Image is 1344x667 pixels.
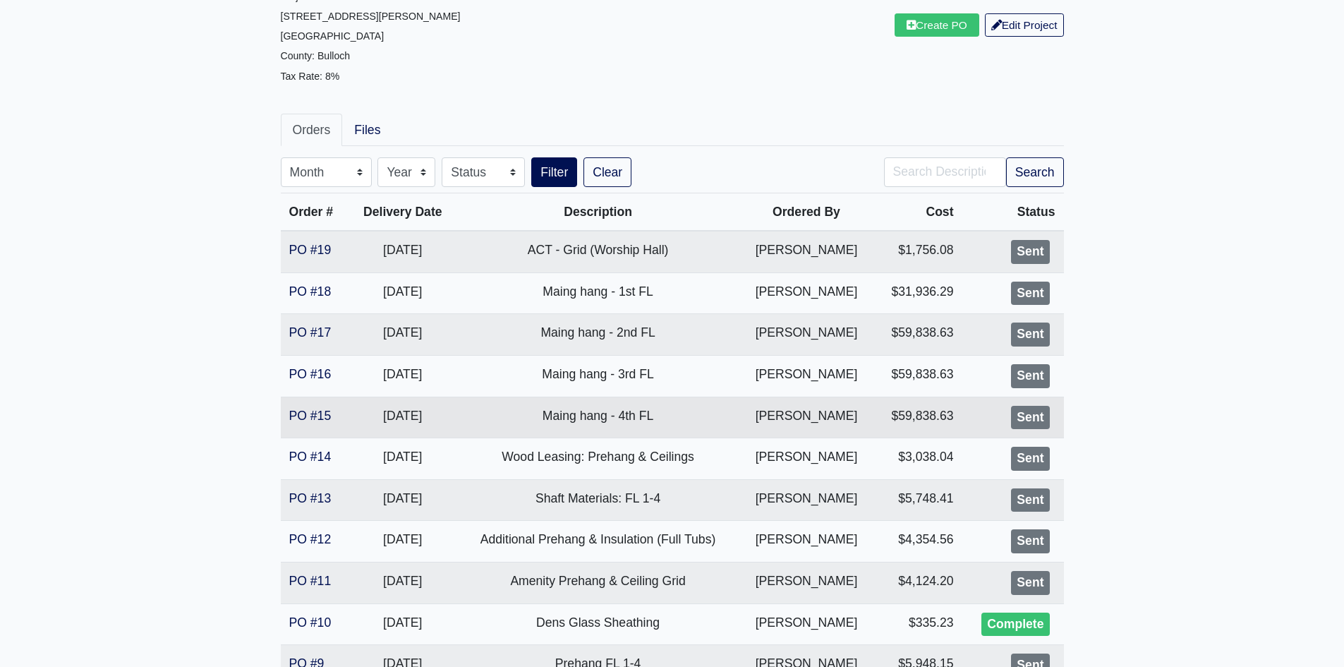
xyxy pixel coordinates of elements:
[1011,406,1049,430] div: Sent
[739,231,873,272] td: [PERSON_NAME]
[1006,157,1064,187] button: Search
[456,193,739,232] th: Description
[349,479,456,521] td: [DATE]
[739,521,873,563] td: [PERSON_NAME]
[281,50,351,61] small: County: Bulloch
[281,71,340,82] small: Tax Rate: 8%
[289,491,332,505] a: PO #13
[349,355,456,397] td: [DATE]
[583,157,631,187] a: Clear
[281,114,343,146] a: Orders
[281,11,461,22] small: [STREET_ADDRESS][PERSON_NAME]
[873,193,962,232] th: Cost
[873,438,962,480] td: $3,038.04
[289,615,332,630] a: PO #10
[456,438,739,480] td: Wood Leasing: Prehang & Ceilings
[349,314,456,356] td: [DATE]
[289,284,332,299] a: PO #18
[873,314,962,356] td: $59,838.63
[1011,323,1049,347] div: Sent
[456,231,739,272] td: ACT - Grid (Worship Hall)
[281,193,349,232] th: Order #
[456,272,739,314] td: Maing hang - 1st FL
[349,193,456,232] th: Delivery Date
[1011,571,1049,595] div: Sent
[349,603,456,645] td: [DATE]
[884,157,1006,187] input: Search
[456,397,739,438] td: Maing hang - 4th FL
[739,314,873,356] td: [PERSON_NAME]
[349,272,456,314] td: [DATE]
[289,574,332,588] a: PO #11
[456,603,739,645] td: Dens Glass Sheathing
[962,193,1064,232] th: Status
[289,367,332,381] a: PO #16
[985,13,1064,37] a: Edit Project
[531,157,577,187] button: Filter
[349,231,456,272] td: [DATE]
[289,243,332,257] a: PO #19
[895,13,979,37] a: Create PO
[739,438,873,480] td: [PERSON_NAME]
[1011,364,1049,388] div: Sent
[873,479,962,521] td: $5,748.41
[739,603,873,645] td: [PERSON_NAME]
[981,613,1049,637] div: Complete
[739,193,873,232] th: Ordered By
[873,603,962,645] td: $335.23
[456,479,739,521] td: Shaft Materials: FL 1-4
[873,562,962,603] td: $4,124.20
[739,397,873,438] td: [PERSON_NAME]
[281,30,385,42] small: [GEOGRAPHIC_DATA]
[289,450,332,464] a: PO #14
[349,521,456,563] td: [DATE]
[289,532,332,546] a: PO #12
[349,397,456,438] td: [DATE]
[456,355,739,397] td: Maing hang - 3rd FL
[349,562,456,603] td: [DATE]
[739,272,873,314] td: [PERSON_NAME]
[1011,529,1049,553] div: Sent
[873,521,962,563] td: $4,354.56
[289,325,332,339] a: PO #17
[456,521,739,563] td: Additional Prehang & Insulation (Full Tubs)
[873,231,962,272] td: $1,756.08
[289,409,332,423] a: PO #15
[739,355,873,397] td: [PERSON_NAME]
[456,314,739,356] td: Maing hang - 2nd FL
[873,397,962,438] td: $59,838.63
[873,272,962,314] td: $31,936.29
[1011,240,1049,264] div: Sent
[873,355,962,397] td: $59,838.63
[1011,447,1049,471] div: Sent
[342,114,392,146] a: Files
[739,479,873,521] td: [PERSON_NAME]
[1011,488,1049,512] div: Sent
[1011,282,1049,306] div: Sent
[456,562,739,603] td: Amenity Prehang & Ceiling Grid
[739,562,873,603] td: [PERSON_NAME]
[349,438,456,480] td: [DATE]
